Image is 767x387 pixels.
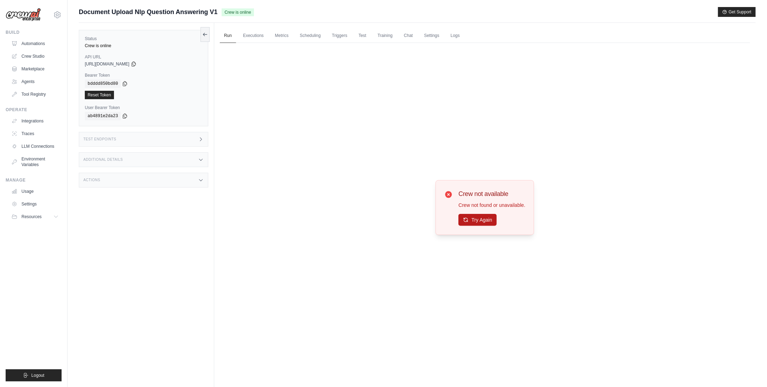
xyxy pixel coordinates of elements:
[373,28,397,43] a: Training
[420,28,443,43] a: Settings
[400,28,417,43] a: Chat
[85,105,202,110] label: User Bearer Token
[718,7,756,17] button: Get Support
[8,153,62,170] a: Environment Variables
[85,72,202,78] label: Bearer Token
[458,189,525,199] h3: Crew not available
[296,28,325,43] a: Scheduling
[220,28,236,43] a: Run
[8,38,62,49] a: Automations
[8,76,62,87] a: Agents
[222,8,254,16] span: Crew is online
[85,91,114,99] a: Reset Token
[271,28,293,43] a: Metrics
[83,178,100,182] h3: Actions
[85,61,129,67] span: [URL][DOMAIN_NAME]
[446,28,464,43] a: Logs
[6,30,62,35] div: Build
[239,28,268,43] a: Executions
[6,8,41,21] img: Logo
[8,141,62,152] a: LLM Connections
[458,202,525,209] p: Crew not found or unavailable.
[354,28,370,43] a: Test
[458,214,497,226] button: Try Again
[328,28,352,43] a: Triggers
[8,63,62,75] a: Marketplace
[8,198,62,210] a: Settings
[79,7,217,17] span: Document Upload Nlp Question Answering V1
[31,373,44,378] span: Logout
[8,115,62,127] a: Integrations
[8,51,62,62] a: Crew Studio
[85,80,121,88] code: bdddd850bd80
[83,137,116,141] h3: Test Endpoints
[85,36,202,42] label: Status
[85,43,202,49] div: Crew is online
[83,158,123,162] h3: Additional Details
[6,177,62,183] div: Manage
[6,107,62,113] div: Operate
[8,128,62,139] a: Traces
[85,112,121,120] code: ab4891e2da23
[8,186,62,197] a: Usage
[85,54,202,60] label: API URL
[8,89,62,100] a: Tool Registry
[8,211,62,222] button: Resources
[732,353,767,387] iframe: Chat Widget
[6,369,62,381] button: Logout
[21,214,42,220] span: Resources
